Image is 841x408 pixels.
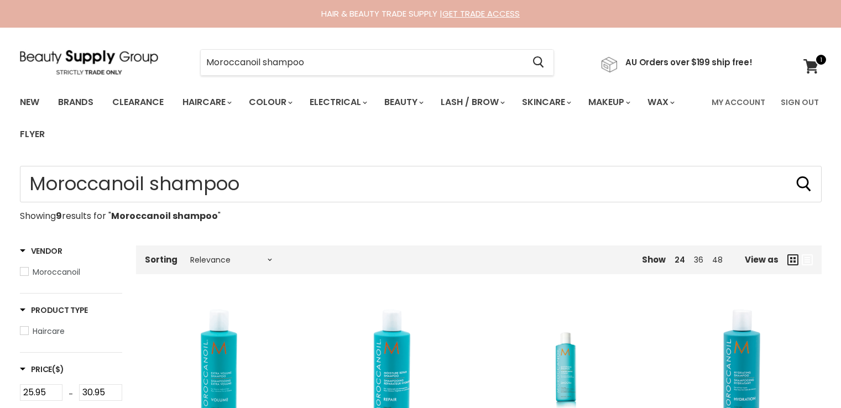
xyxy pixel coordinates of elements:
[20,364,64,375] h3: Price($)
[580,91,637,114] a: Makeup
[795,175,813,193] button: Search
[786,356,830,397] iframe: Gorgias live chat messenger
[200,49,554,76] form: Product
[20,166,822,202] input: Search
[6,8,835,19] div: HAIR & BEAUTY TRADE SUPPLY |
[6,86,835,150] nav: Main
[642,254,666,265] span: Show
[514,91,578,114] a: Skincare
[20,245,62,257] h3: Vendor
[201,50,524,75] input: Search
[104,91,172,114] a: Clearance
[20,364,64,375] span: Price
[712,254,723,265] a: 48
[62,384,79,404] div: -
[774,91,826,114] a: Sign Out
[20,166,822,202] form: Product
[145,255,177,264] label: Sorting
[524,50,553,75] button: Search
[301,91,374,114] a: Electrical
[12,91,48,114] a: New
[50,91,102,114] a: Brands
[694,254,703,265] a: 36
[432,91,511,114] a: Lash / Brow
[12,86,705,150] ul: Main menu
[675,254,685,265] a: 24
[174,91,238,114] a: Haircare
[52,364,64,375] span: ($)
[705,91,772,114] a: My Account
[33,326,65,337] span: Haircare
[79,384,122,401] input: Max Price
[56,210,62,222] strong: 9
[20,211,822,221] p: Showing results for " "
[745,255,779,264] span: View as
[20,384,63,401] input: Min Price
[376,91,430,114] a: Beauty
[20,266,122,278] a: Moroccanoil
[442,8,520,19] a: GET TRADE ACCESS
[33,266,80,278] span: Moroccanoil
[12,123,53,146] a: Flyer
[241,91,299,114] a: Colour
[639,91,681,114] a: Wax
[20,325,122,337] a: Haircare
[20,305,88,316] h3: Product Type
[111,210,218,222] strong: Moroccanoil shampoo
